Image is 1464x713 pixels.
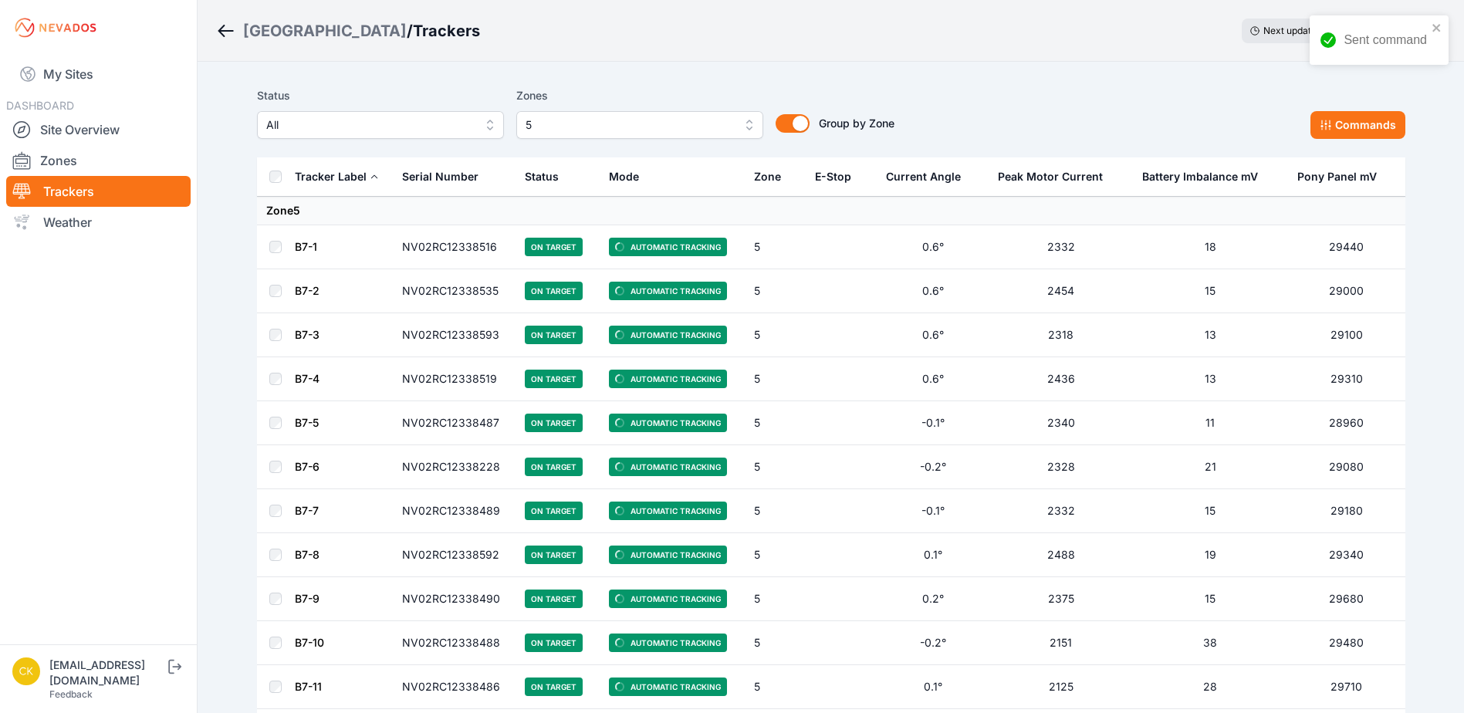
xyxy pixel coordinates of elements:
button: All [257,111,504,139]
td: 5 [745,225,806,269]
button: Mode [609,158,651,195]
td: NV02RC12338593 [393,313,516,357]
div: Current Angle [886,169,961,184]
td: 5 [745,665,806,709]
td: NV02RC12338490 [393,577,516,621]
td: 13 [1133,357,1288,401]
div: Tracker Label [295,169,367,184]
td: 29080 [1288,445,1405,489]
td: 2328 [989,445,1132,489]
td: NV02RC12338519 [393,357,516,401]
td: 18 [1133,225,1288,269]
span: Automatic Tracking [609,370,727,388]
button: Zone [754,158,793,195]
td: 0.6° [877,313,989,357]
a: Site Overview [6,114,191,145]
td: 29000 [1288,269,1405,313]
span: Group by Zone [819,117,894,130]
span: Automatic Tracking [609,502,727,520]
button: Battery Imbalance mV [1142,158,1270,195]
span: On Target [525,414,583,432]
span: Automatic Tracking [609,458,727,476]
td: 0.6° [877,269,989,313]
div: [EMAIL_ADDRESS][DOMAIN_NAME] [49,657,165,688]
td: 2340 [989,401,1132,445]
td: NV02RC12338488 [393,621,516,665]
td: 2332 [989,489,1132,533]
td: 29340 [1288,533,1405,577]
td: -0.1° [877,401,989,445]
div: Battery Imbalance mV [1142,169,1258,184]
span: Next update in [1263,25,1327,36]
span: Automatic Tracking [609,326,727,344]
td: 5 [745,489,806,533]
td: 0.1° [877,665,989,709]
span: Automatic Tracking [609,546,727,564]
td: 29480 [1288,621,1405,665]
td: 15 [1133,489,1288,533]
td: NV02RC12338228 [393,445,516,489]
span: On Target [525,238,583,256]
div: Sent command [1344,31,1427,49]
span: DASHBOARD [6,99,74,112]
td: 5 [745,269,806,313]
button: Current Angle [886,158,973,195]
td: 29180 [1288,489,1405,533]
td: 2454 [989,269,1132,313]
td: 0.1° [877,533,989,577]
td: 0.2° [877,577,989,621]
td: 5 [745,533,806,577]
td: NV02RC12338592 [393,533,516,577]
td: NV02RC12338486 [393,665,516,709]
div: Mode [609,169,639,184]
td: Zone 5 [257,197,1405,225]
nav: Breadcrumb [216,11,480,51]
td: 2151 [989,621,1132,665]
span: On Target [525,458,583,476]
span: On Target [525,282,583,300]
td: 13 [1133,313,1288,357]
label: Zones [516,86,763,105]
td: 19 [1133,533,1288,577]
div: Pony Panel mV [1297,169,1377,184]
a: B7-10 [295,636,324,649]
span: On Target [525,370,583,388]
td: 21 [1133,445,1288,489]
span: Automatic Tracking [609,678,727,696]
td: 2375 [989,577,1132,621]
div: E-Stop [815,169,851,184]
div: Peak Motor Current [998,169,1103,184]
span: On Target [525,634,583,652]
td: 28960 [1288,401,1405,445]
span: On Target [525,546,583,564]
span: 5 [526,116,732,134]
a: B7-8 [295,548,320,561]
span: On Target [525,326,583,344]
td: 29310 [1288,357,1405,401]
td: 15 [1133,269,1288,313]
a: Zones [6,145,191,176]
button: 5 [516,111,763,139]
td: -0.2° [877,621,989,665]
a: B7-4 [295,372,320,385]
span: Automatic Tracking [609,282,727,300]
a: B7-5 [295,416,319,429]
span: Automatic Tracking [609,634,727,652]
td: 0.6° [877,357,989,401]
span: Automatic Tracking [609,238,727,256]
a: B7-1 [295,240,317,253]
button: close [1432,22,1442,34]
td: 11 [1133,401,1288,445]
a: [GEOGRAPHIC_DATA] [243,20,407,42]
span: On Target [525,502,583,520]
span: Automatic Tracking [609,414,727,432]
a: B7-6 [295,460,320,473]
td: NV02RC12338535 [393,269,516,313]
a: Feedback [49,688,93,700]
a: B7-9 [295,592,320,605]
td: 5 [745,401,806,445]
td: 2332 [989,225,1132,269]
td: 2488 [989,533,1132,577]
td: 29710 [1288,665,1405,709]
button: Tracker Label [295,158,379,195]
